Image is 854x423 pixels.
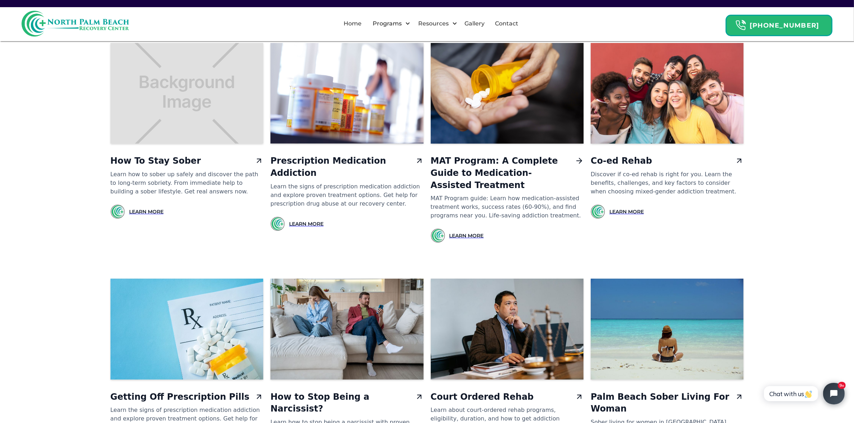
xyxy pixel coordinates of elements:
[110,391,250,403] h3: Getting Off Prescription Pills
[270,391,423,415] a: How to Stop Being a Narcissist?
[735,20,746,31] img: Header Calendar Icons
[110,391,263,403] a: Getting Off Prescription Pills
[371,19,404,28] div: Programs
[491,12,523,35] a: Contact
[609,208,644,215] a: LEARN MORE
[431,155,572,191] h3: MAT Program: A Complete Guide to Medication-Assisted Treatment
[431,391,534,403] h3: Court Ordered Rehab
[270,155,423,179] a: Prescription Medication Addiction
[270,155,412,179] h3: Prescription Medication Addiction
[591,391,744,415] a: Palm Beach Sober Living For Woman
[270,182,423,208] div: Learn the signs of prescription medication addiction and explore proven treatment options. Get he...
[412,12,459,35] div: Resources
[591,170,744,196] div: Discover if co-ed rehab is right for you. Learn the benefits, challenges, and key factors to cons...
[289,220,324,227] a: LEARN MORE
[339,12,366,35] a: Home
[756,377,851,410] iframe: Tidio Chat
[726,11,832,36] a: Header Calendar Icons[PHONE_NUMBER]
[750,21,819,29] strong: [PHONE_NUMBER]
[129,208,164,215] a: LEARN MORE
[367,12,412,35] div: Programs
[431,155,584,191] a: MAT Program: A Complete Guide to Medication-Assisted Treatment
[591,391,732,415] h3: Palm Beach Sober Living For Woman
[591,155,652,167] h3: Co-ed Rehab
[110,170,263,196] div: Learn how to sober up safely and discover the path to long-term sobriety. From immediate help to ...
[110,155,263,167] a: How To Stay Sober
[460,12,489,35] a: Gallery
[416,19,450,28] div: Resources
[431,391,584,403] a: Court Ordered Rehab
[110,155,201,167] h3: How To Stay Sober
[591,155,744,167] a: Co-ed Rehab
[431,194,584,220] div: MAT Program guide: Learn how medication-assisted treatment works, success rates (60-90%), and fin...
[449,232,484,239] a: LEARN MORE
[270,391,412,415] h3: How to Stop Being a Narcissist?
